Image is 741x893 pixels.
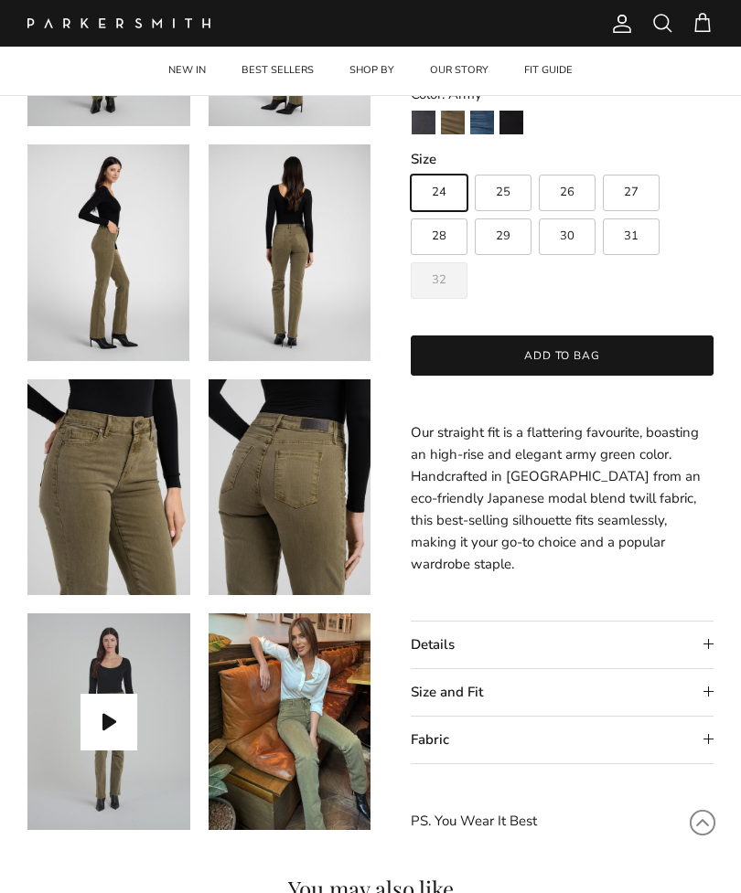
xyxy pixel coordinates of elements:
[225,47,330,95] a: BEST SELLERS
[411,622,714,668] summary: Details
[496,231,510,243] span: 29
[27,18,210,28] img: Parker Smith
[604,13,633,35] a: Account
[508,47,589,95] a: FIT GUIDE
[689,809,716,836] svg: Scroll to Top
[432,231,446,243] span: 28
[411,669,714,716] summary: Size and Fit
[499,110,524,141] a: Stallion
[560,187,575,199] span: 26
[560,231,575,243] span: 30
[333,47,411,95] a: SHOP BY
[440,110,466,141] a: Army
[432,275,446,287] span: 32
[152,47,222,95] a: NEW IN
[411,423,701,573] span: Our straight fit is a flattering favourite, boasting an high-rise and elegant army green color. H...
[412,111,435,134] img: Point Break
[441,111,465,134] img: Army
[624,231,639,243] span: 31
[499,111,523,134] img: Stallion
[411,810,714,832] p: PS. You Wear It Best
[624,187,639,199] span: 27
[411,150,436,169] legend: Size
[470,111,494,134] img: La Jolla
[411,262,467,299] label: Sold out
[432,187,446,199] span: 24
[81,694,137,750] button: Play video
[469,110,495,141] a: La Jolla
[411,335,714,376] button: Add to bag
[413,47,505,95] a: OUR STORY
[411,717,714,763] summary: Fabric
[496,187,510,199] span: 25
[411,110,436,141] a: Point Break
